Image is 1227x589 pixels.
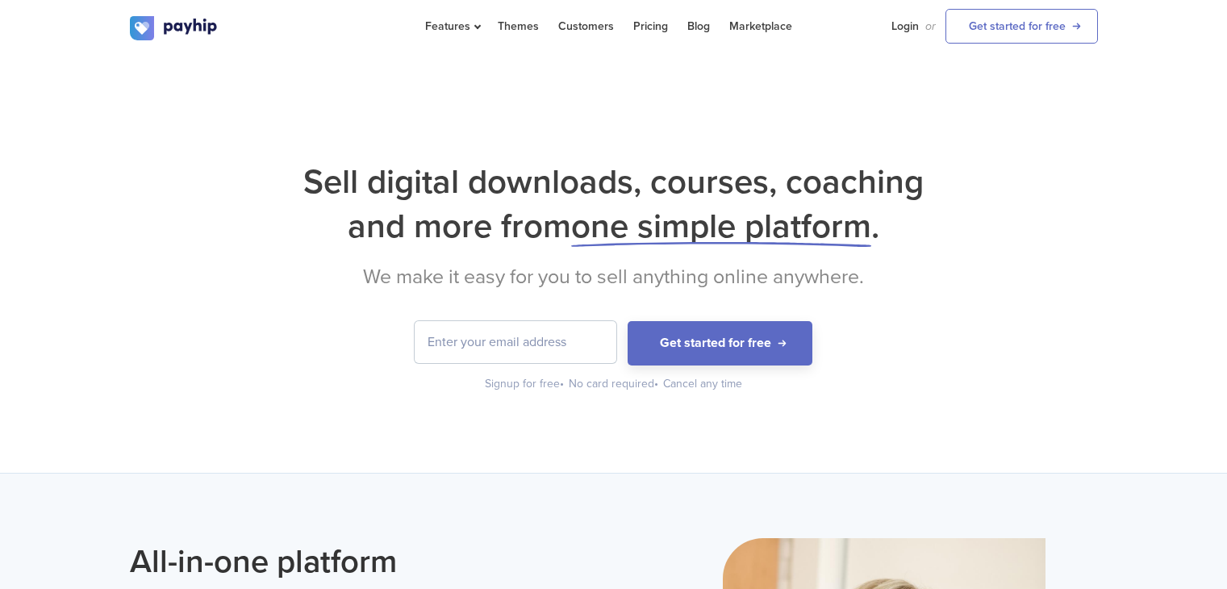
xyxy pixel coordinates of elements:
[130,160,1098,249] h1: Sell digital downloads, courses, coaching and more from
[628,321,812,366] button: Get started for free
[945,9,1098,44] a: Get started for free
[130,538,602,585] h2: All-in-one platform
[871,206,879,247] span: .
[571,206,871,247] span: one simple platform
[485,376,566,392] div: Signup for free
[130,265,1098,289] h2: We make it easy for you to sell anything online anywhere.
[654,377,658,391] span: •
[130,16,219,40] img: logo.svg
[569,376,660,392] div: No card required
[560,377,564,391] span: •
[663,376,742,392] div: Cancel any time
[415,321,616,363] input: Enter your email address
[425,19,478,33] span: Features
